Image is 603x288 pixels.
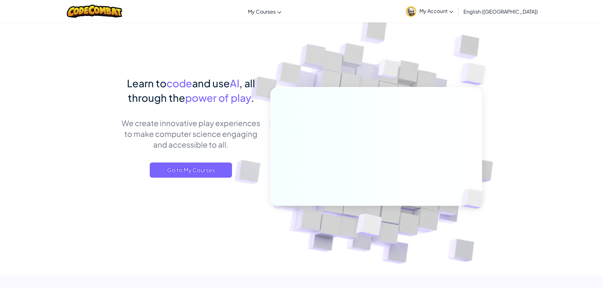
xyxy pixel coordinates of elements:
img: Overlap cubes [448,47,503,101]
span: power of play [185,91,251,104]
a: My Account [403,1,456,21]
span: . [251,91,254,104]
img: Overlap cubes [340,200,397,253]
a: English ([GEOGRAPHIC_DATA]) [460,3,541,20]
span: My Courses [248,8,276,15]
span: AI [230,77,239,89]
span: English ([GEOGRAPHIC_DATA]) [463,8,538,15]
img: avatar [406,6,416,17]
img: CodeCombat logo [67,5,122,18]
p: We create innovative play experiences to make computer science engaging and accessible to all. [121,118,261,150]
img: Overlap cubes [366,47,411,94]
span: code [166,77,192,89]
span: Learn to [127,77,166,89]
a: My Courses [245,3,285,20]
img: Overlap cubes [451,176,498,222]
span: and use [192,77,230,89]
a: Go to My Courses [150,162,232,178]
span: My Account [419,8,453,14]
